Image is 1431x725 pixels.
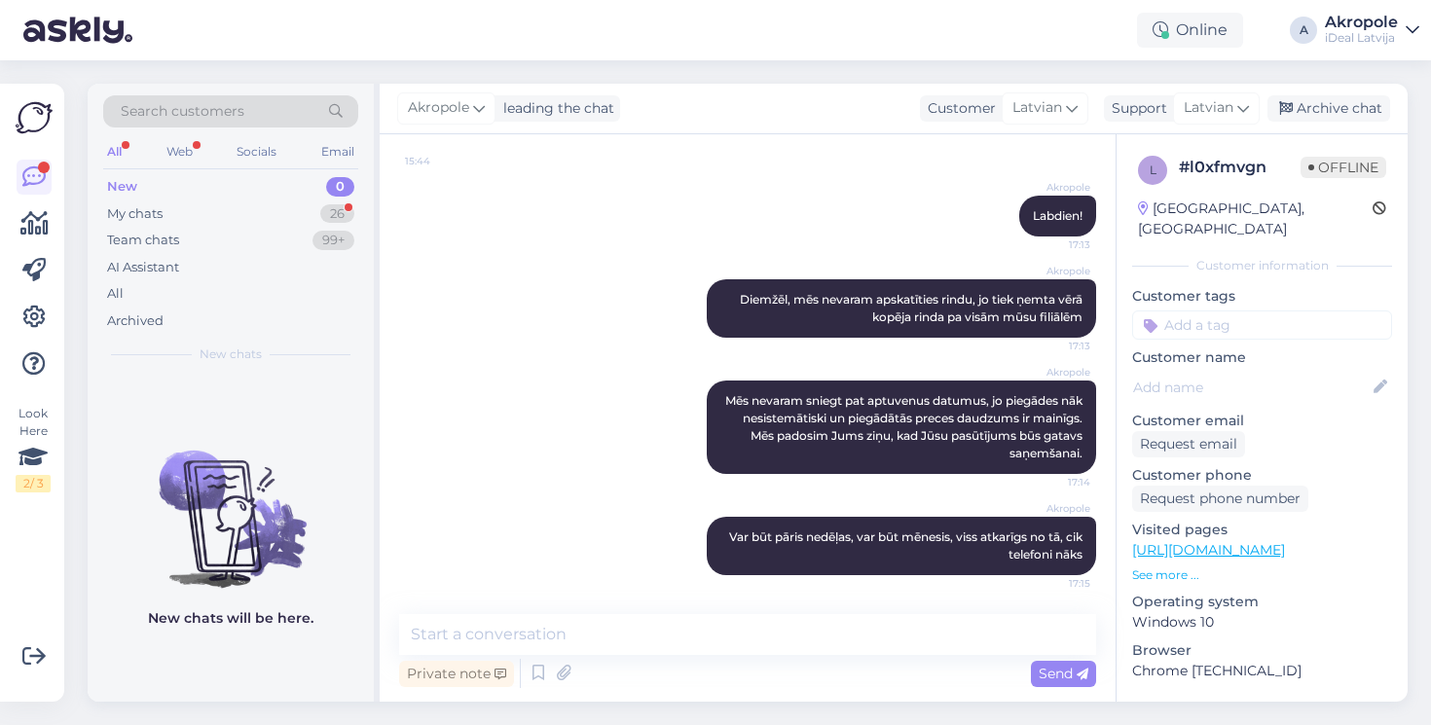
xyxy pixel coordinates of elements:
div: AI Assistant [107,258,179,277]
div: 99+ [312,231,354,250]
p: Customer tags [1132,286,1392,307]
p: Visited pages [1132,520,1392,540]
div: Web [163,139,197,164]
a: [URL][DOMAIN_NAME] [1132,541,1285,559]
span: Akropole [408,97,469,119]
div: Private note [399,661,514,687]
a: AkropoleiDeal Latvija [1325,15,1419,46]
div: Online [1137,13,1243,48]
input: Add a tag [1132,310,1392,340]
span: 17:14 [1017,475,1090,489]
span: Diemžēl, mēs nevaram apskatīties rindu, jo tiek ņemta vērā kopēja rinda pa visām mūsu filiālēm [740,292,1085,324]
div: [GEOGRAPHIC_DATA], [GEOGRAPHIC_DATA] [1138,199,1373,239]
div: Look Here [16,405,51,492]
span: Mēs nevaram sniegt pat aptuvenus datumus, jo piegādes nāk nesistemātiski un piegādātās preces dau... [725,393,1085,460]
div: A [1290,17,1317,44]
span: Search customers [121,101,244,122]
span: Akropole [1017,365,1090,380]
div: Request email [1132,431,1245,457]
p: Operating system [1132,592,1392,612]
span: Akropole [1017,180,1090,195]
img: Askly Logo [16,99,53,136]
div: 26 [320,204,354,224]
div: All [107,284,124,304]
span: Akropole [1017,264,1090,278]
div: Request phone number [1132,486,1308,512]
span: l [1150,163,1156,177]
input: Add name [1133,377,1370,398]
div: All [103,139,126,164]
div: New [107,177,137,197]
div: Archived [107,311,164,331]
p: Chrome [TECHNICAL_ID] [1132,661,1392,681]
p: Customer name [1132,347,1392,368]
div: Socials [233,139,280,164]
span: Send [1039,665,1088,682]
span: 17:13 [1017,237,1090,252]
div: Customer [920,98,996,119]
p: Windows 10 [1132,612,1392,633]
div: leading the chat [495,98,614,119]
span: Var būt pāris nedēļas, var būt mēnesis, viss atkarīgs no tā, cik telefoni nāks [729,529,1085,562]
span: Labdien! [1033,208,1082,223]
div: Support [1104,98,1167,119]
img: No chats [88,416,374,591]
span: New chats [200,345,262,363]
div: Akropole [1325,15,1398,30]
span: Latvian [1012,97,1062,119]
div: Archive chat [1267,95,1390,122]
div: 2 / 3 [16,475,51,492]
div: Team chats [107,231,179,250]
div: Customer information [1132,257,1392,274]
span: Latvian [1184,97,1233,119]
div: Email [317,139,358,164]
span: 17:15 [1017,576,1090,591]
div: My chats [107,204,163,224]
div: iDeal Latvija [1325,30,1398,46]
div: Extra [1132,701,1392,718]
p: Browser [1132,640,1392,661]
p: See more ... [1132,566,1392,584]
span: 17:13 [1017,339,1090,353]
span: 15:44 [405,154,478,168]
p: Customer email [1132,411,1392,431]
span: Akropole [1017,501,1090,516]
p: New chats will be here. [148,608,313,629]
span: Offline [1301,157,1386,178]
p: Customer phone [1132,465,1392,486]
div: 0 [326,177,354,197]
div: # l0xfmvgn [1179,156,1301,179]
